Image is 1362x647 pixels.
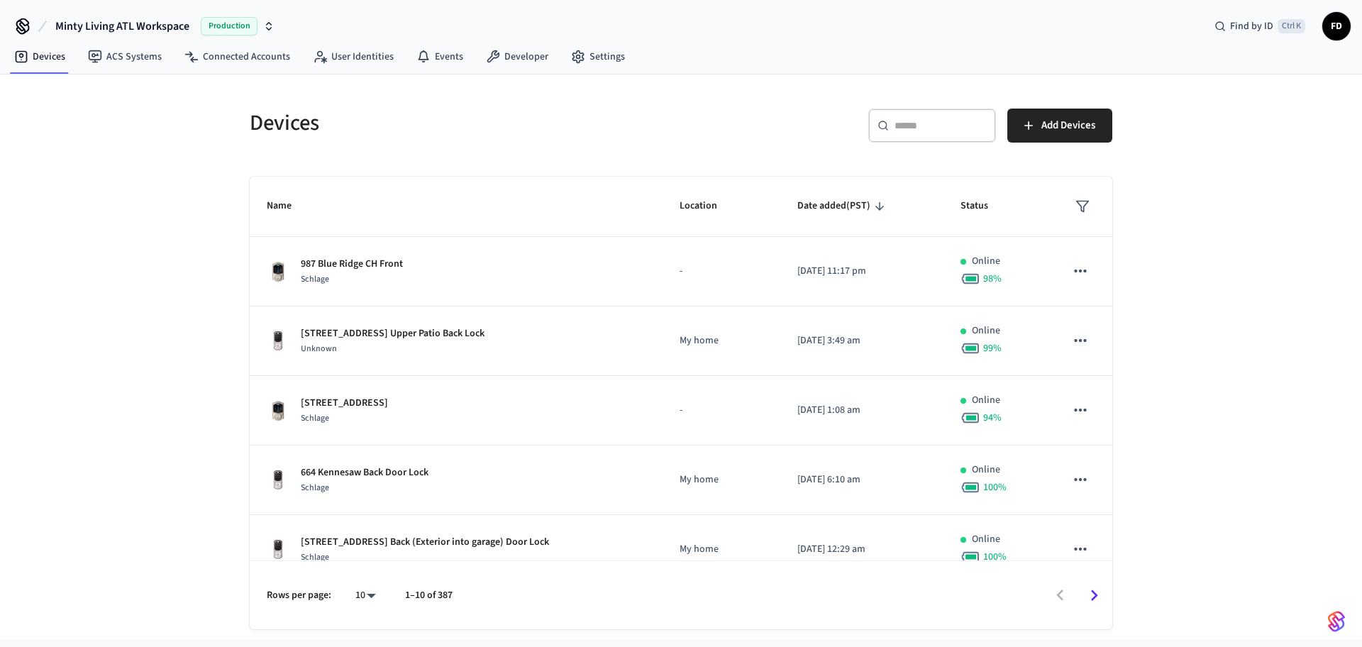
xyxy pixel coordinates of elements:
[680,403,763,418] p: -
[960,195,1007,217] span: Status
[797,472,927,487] p: [DATE] 6:10 am
[983,272,1002,286] span: 98 %
[348,585,382,606] div: 10
[405,44,475,70] a: Events
[301,273,329,285] span: Schlage
[797,403,927,418] p: [DATE] 1:08 am
[201,17,258,35] span: Production
[301,465,428,480] p: 664 Kennesaw Back Door Lock
[972,393,1000,408] p: Online
[250,109,672,138] h5: Devices
[1322,12,1351,40] button: FD
[267,469,289,492] img: Yale Assure Touchscreen Wifi Smart Lock, Satin Nickel, Front
[301,396,388,411] p: [STREET_ADDRESS]
[267,195,310,217] span: Name
[972,463,1000,477] p: Online
[267,330,289,353] img: Yale Assure Touchscreen Wifi Smart Lock, Satin Nickel, Front
[972,532,1000,547] p: Online
[301,551,329,563] span: Schlage
[1041,116,1095,135] span: Add Devices
[797,195,889,217] span: Date added(PST)
[1007,109,1112,143] button: Add Devices
[680,333,763,348] p: My home
[983,480,1007,494] span: 100 %
[983,411,1002,425] span: 94 %
[301,482,329,494] span: Schlage
[405,588,453,603] p: 1–10 of 387
[301,44,405,70] a: User Identities
[560,44,636,70] a: Settings
[1324,13,1349,39] span: FD
[267,538,289,561] img: Yale Assure Touchscreen Wifi Smart Lock, Satin Nickel, Front
[1203,13,1317,39] div: Find by IDCtrl K
[972,323,1000,338] p: Online
[1328,610,1345,633] img: SeamLogoGradient.69752ec5.svg
[3,44,77,70] a: Devices
[301,343,337,355] span: Unknown
[301,412,329,424] span: Schlage
[301,257,403,272] p: 987 Blue Ridge CH Front
[680,264,763,279] p: -
[797,264,927,279] p: [DATE] 11:17 pm
[797,333,927,348] p: [DATE] 3:49 am
[267,260,289,283] img: Schlage Sense Smart Deadbolt with Camelot Trim, Front
[680,472,763,487] p: My home
[267,588,331,603] p: Rows per page:
[1278,19,1305,33] span: Ctrl K
[1078,579,1111,612] button: Go to next page
[173,44,301,70] a: Connected Accounts
[680,195,736,217] span: Location
[1230,19,1273,33] span: Find by ID
[301,535,549,550] p: [STREET_ADDRESS] Back (Exterior into garage) Door Lock
[983,341,1002,355] span: 99 %
[301,326,485,341] p: [STREET_ADDRESS] Upper Patio Back Lock
[797,542,927,557] p: [DATE] 12:29 am
[983,550,1007,564] span: 100 %
[77,44,173,70] a: ACS Systems
[267,399,289,422] img: Schlage Sense Smart Deadbolt with Camelot Trim, Front
[680,542,763,557] p: My home
[475,44,560,70] a: Developer
[972,254,1000,269] p: Online
[55,18,189,35] span: Minty Living ATL Workspace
